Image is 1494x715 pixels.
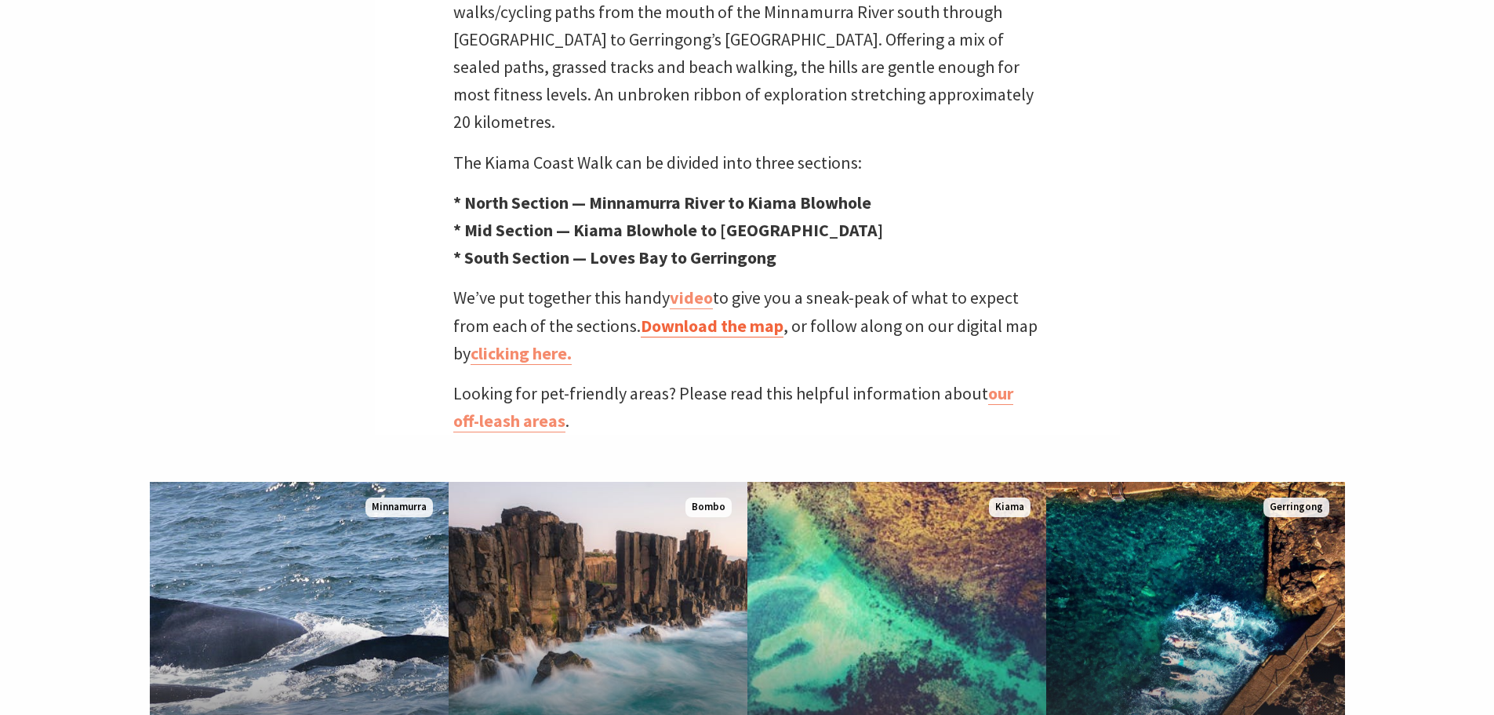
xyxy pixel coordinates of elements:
span: Minnamurra [365,498,433,517]
span: Kiama [989,498,1031,517]
a: our off-leash areas [453,382,1013,432]
strong: * South Section — Loves Bay to Gerringong [453,246,776,268]
strong: * North Section — Minnamurra River to Kiama Blowhole [453,192,871,213]
a: clicking here. [471,342,572,365]
span: Bombo [685,498,732,517]
p: The Kiama Coast Walk can be divided into three sections: [453,149,1041,177]
span: Gerringong [1263,498,1329,517]
p: We’ve put together this handy to give you a sneak-peak of what to expect from each of the section... [453,284,1041,367]
a: video [670,286,713,309]
a: Download the map [641,315,783,337]
p: Looking for pet-friendly areas? Please read this helpful information about . [453,380,1041,435]
strong: * Mid Section — Kiama Blowhole to [GEOGRAPHIC_DATA] [453,219,883,241]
